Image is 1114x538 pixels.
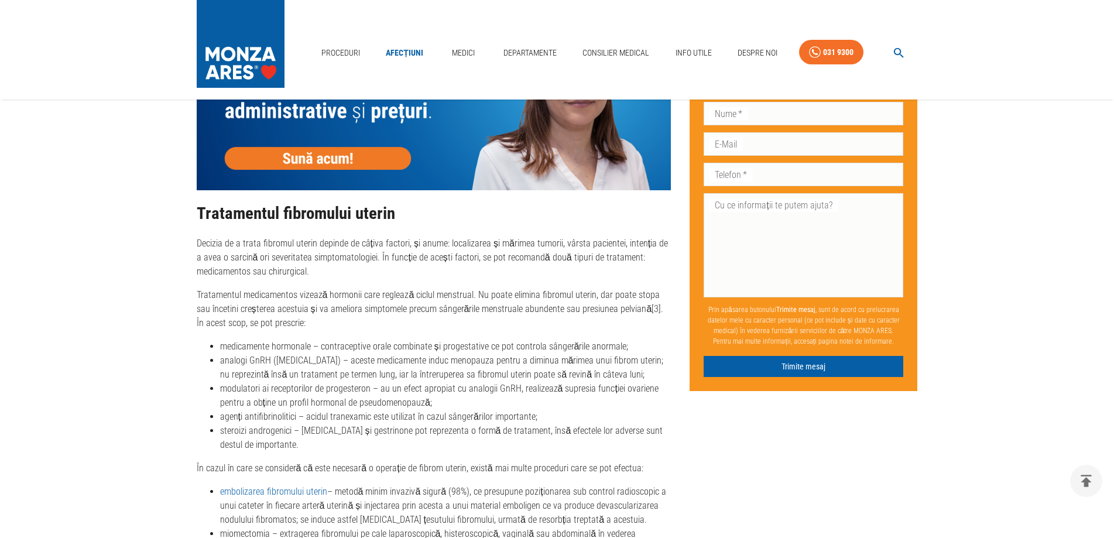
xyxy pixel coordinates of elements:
a: Consilier Medical [578,41,654,65]
a: 031 9300 [799,40,863,65]
a: Afecțiuni [381,41,428,65]
a: Info Utile [671,41,717,65]
li: – metodă minim invazivă sigură (98%), ce presupune poziționarea sub control radioscopic a unui ca... [220,485,671,527]
p: Tratamentul medicamentos vizează hormonii care reglează ciclul menstrual. Nu poate elimina fibrom... [197,288,671,330]
a: Departamente [499,41,561,65]
h2: Tratamentul fibromului uterin [197,204,671,223]
a: embolizarea fibromului uterin [220,486,327,497]
div: 031 9300 [823,45,854,60]
li: steroizi androgenici – [MEDICAL_DATA] și gestrinone pot reprezenta o formă de tratament, însă efe... [220,424,671,452]
li: medicamente hormonale – contraceptive orale combinate și progestative ce pot controla sângerările... [220,340,671,354]
a: Despre Noi [733,41,782,65]
a: Medici [444,41,482,65]
li: analogi GnRH ([MEDICAL_DATA]) – aceste medicamente induc menopauza pentru a diminua mărimea unui ... [220,354,671,382]
a: Proceduri [317,41,365,65]
p: Decizia de a trata fibromul uterin depinde de câțiva factori, și anume: localizarea și mărimea tu... [197,237,671,279]
button: Trimite mesaj [704,356,903,378]
p: Prin apăsarea butonului , sunt de acord cu prelucrarea datelor mele cu caracter personal (ce pot ... [704,300,903,351]
li: modulatori ai receptorilor de progesteron – au un efect apropiat cu analogii GnRH, realizează sup... [220,382,671,410]
li: agenți antifibrinolitici – acidul tranexamic este utilizat în cazul sângerărilor importante; [220,410,671,424]
button: delete [1070,465,1102,497]
b: Trimite mesaj [776,306,815,314]
p: În cazul în care se consideră că este necesară o operație de fibrom uterin, există mai multe proc... [197,461,671,475]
